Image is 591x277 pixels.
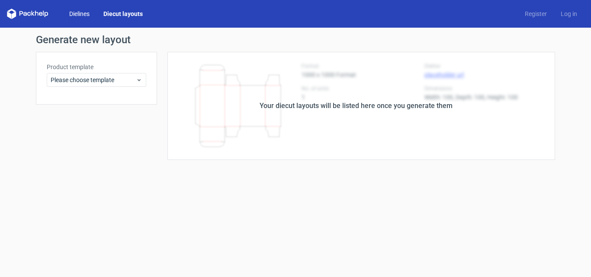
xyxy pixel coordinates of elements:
[47,63,146,71] label: Product template
[518,10,554,18] a: Register
[62,10,96,18] a: Dielines
[554,10,584,18] a: Log in
[260,101,453,111] div: Your diecut layouts will be listed here once you generate them
[51,76,136,84] span: Please choose template
[36,35,555,45] h1: Generate new layout
[96,10,150,18] a: Diecut layouts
